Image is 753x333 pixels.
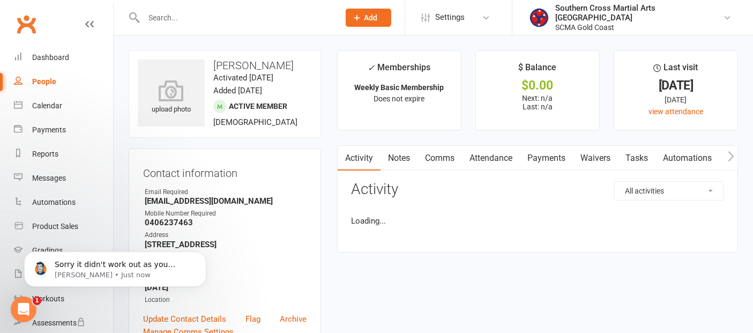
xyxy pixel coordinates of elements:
a: Attendance [462,146,520,171]
a: Archive [280,313,307,325]
div: Setting up a custom domain for your reply address (like ) rather than using free email providers ... [17,150,197,213]
button: Home [187,4,207,25]
p: Next: n/a Last: n/a [486,94,590,111]
a: Waivers [573,146,618,171]
div: $0.00 [486,80,590,91]
iframe: Intercom notifications message [8,229,222,304]
textarea: Message… [9,228,205,247]
div: Automations [32,198,76,206]
div: Location [145,295,307,305]
strong: 0406237463 [145,218,307,227]
div: Date of Birth [145,273,307,284]
strong: [DATE] [145,283,307,292]
div: [DATE] [624,80,728,91]
div: People [32,77,56,86]
div: Memberships [368,61,430,80]
li: Loading... [351,214,724,227]
a: Comms [417,146,462,171]
a: Source reference 4186150: [51,25,59,34]
a: Clubworx [13,11,40,38]
span: 1 [33,297,41,305]
span: Add [364,13,378,22]
span: Active member [229,102,287,110]
strong: - [145,261,307,271]
h3: [PERSON_NAME] [138,60,312,71]
div: upload photo [138,80,205,115]
strong: [STREET_ADDRESS] [145,240,307,249]
a: view attendance [648,107,703,116]
p: The team can also help [52,13,133,24]
a: Flag [245,313,260,325]
a: Payments [14,118,113,142]
div: Toby says… [9,221,206,253]
div: Reports [32,150,58,158]
strong: Weekly Basic Membership [354,83,444,92]
a: Tasks [618,146,655,171]
button: Emoji picker [17,251,25,260]
a: Calendar [14,94,113,118]
a: Reports [14,142,113,166]
div: [DATE] [624,94,728,106]
div: Messages [32,174,66,182]
span: [DEMOGRAPHIC_DATA] [213,117,297,127]
div: Assessments [32,319,85,327]
div: Member Number [145,252,307,262]
div: : You can get more specific information about why emails are bouncing by going to Messages > Sent... [17,71,197,145]
div: Last visit [654,61,698,80]
a: [EMAIL_ADDRESS][DOMAIN_NAME] [17,161,133,181]
div: Address [145,230,307,240]
img: thumb_image1620786302.png [528,7,550,28]
button: Upload attachment [51,251,59,260]
h1: [PERSON_NAME] [52,5,122,13]
time: Activated [DATE] [213,73,273,83]
a: Activity [338,146,381,171]
input: Search... [140,10,332,25]
a: Automations [655,146,719,171]
a: Messages [14,166,113,190]
div: Calendar [32,101,62,110]
a: Source reference 8507602: [141,115,150,123]
div: Email Required [145,187,307,197]
span: Settings [435,5,465,29]
button: go back [7,4,27,25]
a: Product Sales [14,214,113,239]
img: Profile image for Toby [31,6,48,23]
h3: Activity [351,181,724,198]
button: Send a message… [184,247,201,264]
button: Gif picker [34,251,42,260]
div: Mobile Number Required [145,209,307,219]
a: Update Contact Details [143,313,226,325]
div: SCMA Gold Coast [555,23,723,32]
strong: [EMAIL_ADDRESS][DOMAIN_NAME] [145,196,307,206]
a: Payments [520,146,573,171]
div: Product Sales [32,222,78,231]
div: Payments [32,125,66,134]
span: Does not expire [374,94,424,103]
div: $ Balance [519,61,557,80]
i: ✓ [368,63,375,73]
h3: Contact information [143,163,307,179]
iframe: Intercom live chat [11,297,36,322]
time: Added [DATE] [213,86,262,95]
div: Is that what you were looking for? [17,227,145,238]
button: Add [346,9,391,27]
a: People [14,70,113,94]
div: Is that what you were looking for? [9,221,153,245]
div: Dashboard [32,53,69,62]
a: Dashboard [14,46,113,70]
b: Detailed Bounce Analysis [17,72,124,80]
a: Automations [14,190,113,214]
a: [EMAIL_ADDRESS][DOMAIN_NAME] [17,35,149,54]
div: Southern Cross Martial Arts [GEOGRAPHIC_DATA] [555,3,723,23]
a: Notes [381,146,417,171]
